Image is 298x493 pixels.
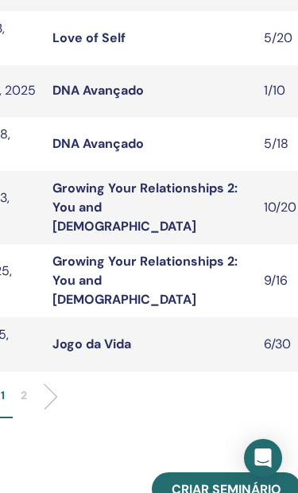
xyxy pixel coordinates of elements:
div: Open Intercom Messenger [244,439,282,477]
a: DNA Avançado [52,135,144,152]
p: 2 [21,387,27,404]
a: Growing Your Relationships 2: You and [DEMOGRAPHIC_DATA] [52,253,238,308]
a: Love of Self [52,29,126,46]
p: 1 [1,387,5,404]
a: Jogo da Vida [52,336,131,352]
a: DNA Avançado [52,82,144,99]
a: Growing Your Relationships 2: You and [DEMOGRAPHIC_DATA] [52,180,238,235]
